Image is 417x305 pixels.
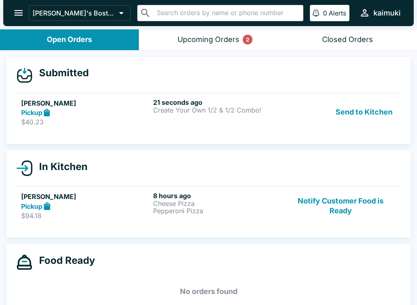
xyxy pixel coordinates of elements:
h4: Food Ready [33,254,95,267]
h4: Submitted [33,67,89,79]
p: [PERSON_NAME]'s Boston Pizza [33,9,116,17]
h5: [PERSON_NAME] [21,98,150,108]
div: Open Orders [47,35,92,44]
button: Notify Customer Food is Ready [285,192,396,220]
p: $94.18 [21,212,150,220]
button: kaimuki [356,4,404,22]
div: Upcoming Orders [178,35,239,44]
a: [PERSON_NAME]Pickup$94.188 hours agoCheese PizzaPepperoni PizzaNotify Customer Food is Ready [16,186,401,225]
a: [PERSON_NAME]Pickup$40.2321 seconds agoCreate Your Own 1/2 & 1/2 Combo!Send to Kitchen [16,93,401,131]
button: [PERSON_NAME]'s Boston Pizza [29,5,131,21]
div: Closed Orders [322,35,373,44]
p: Cheese Pizza [153,200,282,207]
p: $40.23 [21,118,150,126]
button: open drawer [8,2,29,23]
p: 2 [246,35,249,44]
div: kaimuki [373,8,401,18]
h4: In Kitchen [33,161,88,173]
h5: [PERSON_NAME] [21,192,150,201]
p: 0 [323,9,327,17]
p: Alerts [329,9,346,17]
strong: Pickup [21,202,42,210]
button: Send to Kitchen [332,98,396,126]
p: Create Your Own 1/2 & 1/2 Combo! [153,106,282,114]
input: Search orders by name or phone number [154,7,300,19]
strong: Pickup [21,108,42,117]
h6: 21 seconds ago [153,98,282,106]
p: Pepperoni Pizza [153,207,282,214]
h6: 8 hours ago [153,192,282,200]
